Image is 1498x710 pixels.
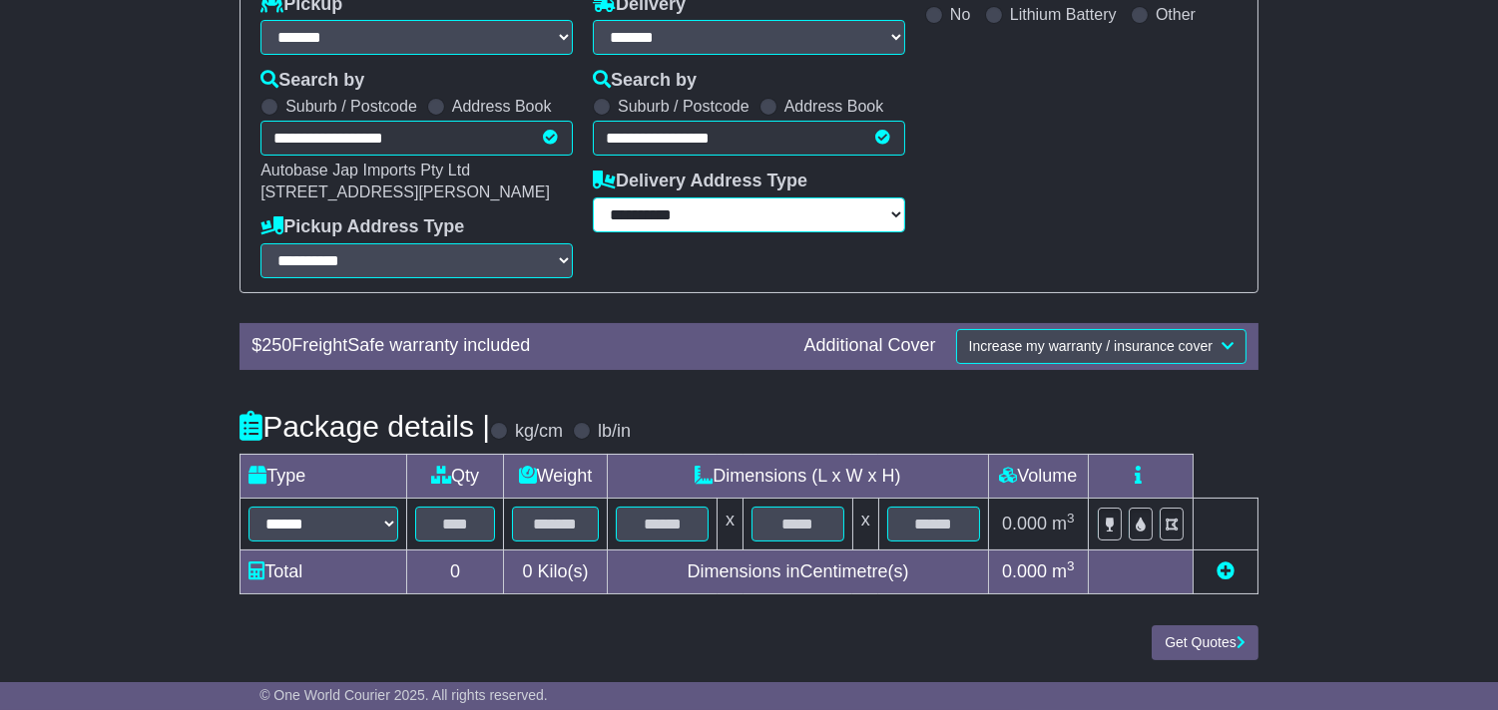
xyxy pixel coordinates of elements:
label: Search by [593,70,697,92]
span: 250 [261,335,291,355]
label: Address Book [452,97,552,116]
sup: 3 [1067,511,1075,526]
button: Get Quotes [1152,625,1258,660]
span: © One World Courier 2025. All rights reserved. [259,687,548,703]
span: 0.000 [1002,514,1047,533]
label: Pickup Address Type [260,216,464,238]
td: Total [241,549,407,593]
span: Autobase Jap Imports Pty Ltd [260,162,470,178]
td: Dimensions in Centimetre(s) [608,549,989,593]
label: No [950,5,970,24]
h4: Package details | [240,410,490,443]
label: Delivery Address Type [593,171,807,192]
label: Address Book [784,97,884,116]
a: Add new item [1217,561,1235,581]
td: 0 [407,549,504,593]
span: Increase my warranty / insurance cover [969,338,1213,354]
div: Additional Cover [794,335,946,357]
span: [STREET_ADDRESS][PERSON_NAME] [260,183,550,200]
div: $ FreightSafe warranty included [242,335,793,357]
span: 0 [523,561,533,581]
span: m [1052,514,1075,533]
label: kg/cm [515,421,563,443]
label: Search by [260,70,364,92]
span: m [1052,561,1075,581]
sup: 3 [1067,558,1075,573]
button: Increase my warranty / insurance cover [956,329,1247,364]
span: 0.000 [1002,561,1047,581]
td: Kilo(s) [503,549,607,593]
td: Qty [407,454,504,498]
td: x [718,498,744,549]
label: Lithium Battery [1010,5,1117,24]
label: Suburb / Postcode [618,97,749,116]
td: Dimensions (L x W x H) [608,454,989,498]
td: Type [241,454,407,498]
label: Suburb / Postcode [285,97,417,116]
td: Weight [503,454,607,498]
td: Volume [988,454,1088,498]
td: x [852,498,878,549]
label: lb/in [598,421,631,443]
label: Other [1156,5,1196,24]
